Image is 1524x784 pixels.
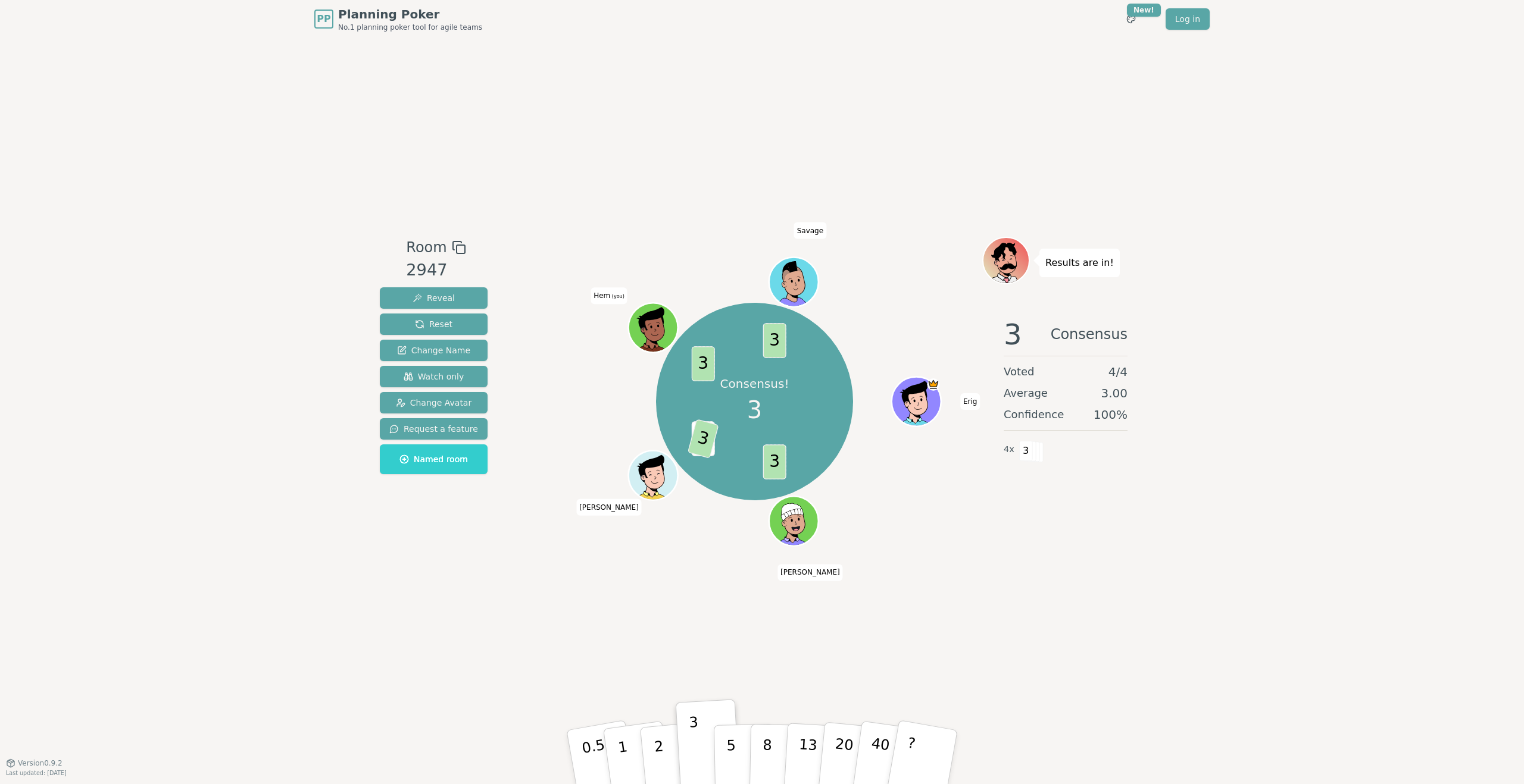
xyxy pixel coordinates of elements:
span: 3.00 [1101,385,1128,402]
button: Request a feature [380,418,488,440]
span: 4 x [1004,443,1014,456]
button: New! [1120,8,1142,30]
span: Erig is the host [927,378,939,391]
span: Room [406,237,446,258]
span: (you) [610,294,624,299]
span: 3 [763,445,786,480]
span: Confidence [1004,406,1064,423]
span: 3 [747,392,762,428]
button: Version0.9.2 [6,758,63,768]
button: Reveal [380,287,488,309]
p: Consensus! [720,375,789,392]
span: Request a feature [389,423,478,435]
span: Click to change your name [960,393,980,410]
button: Click to change your avatar [630,305,676,351]
span: Voted [1004,363,1035,380]
span: Click to change your name [777,564,843,581]
button: Change Avatar [380,392,488,413]
span: Reveal [413,292,455,304]
span: Click to change your name [794,222,826,239]
span: Planning Poker [338,6,482,23]
span: 3 [687,419,719,459]
span: Last updated: [DATE] [6,770,67,776]
span: 3 [763,323,786,358]
span: Consensus [1051,320,1128,349]
span: 4 / 4 [1108,363,1128,380]
span: Average [1004,385,1048,402]
span: PP [317,12,330,26]
span: Change Avatar [396,397,472,409]
p: 3 [689,714,702,779]
button: Reset [380,313,488,335]
span: 100 % [1094,406,1128,423]
div: New! [1127,4,1161,17]
span: No.1 planning poker tool for agile teams [338,23,482,32]
p: Results are in! [1045,255,1114,271]
button: Watch only [380,366,488,387]
button: Change Name [380,340,488,361]
span: 3 [1004,320,1022,349]
span: Watch only [404,371,464,382]
span: 3 [691,346,714,381]
span: Reset [415,318,452,330]
a: Log in [1166,8,1210,30]
span: Click to change your name [591,287,627,304]
span: Version 0.9.2 [18,758,63,768]
a: PPPlanning PokerNo.1 planning poker tool for agile teams [314,6,482,32]
span: Change Name [397,344,470,356]
span: Named room [399,453,468,465]
span: 3 [1019,441,1033,461]
button: Named room [380,444,488,474]
div: 2947 [406,258,466,283]
span: Click to change your name [576,498,642,515]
